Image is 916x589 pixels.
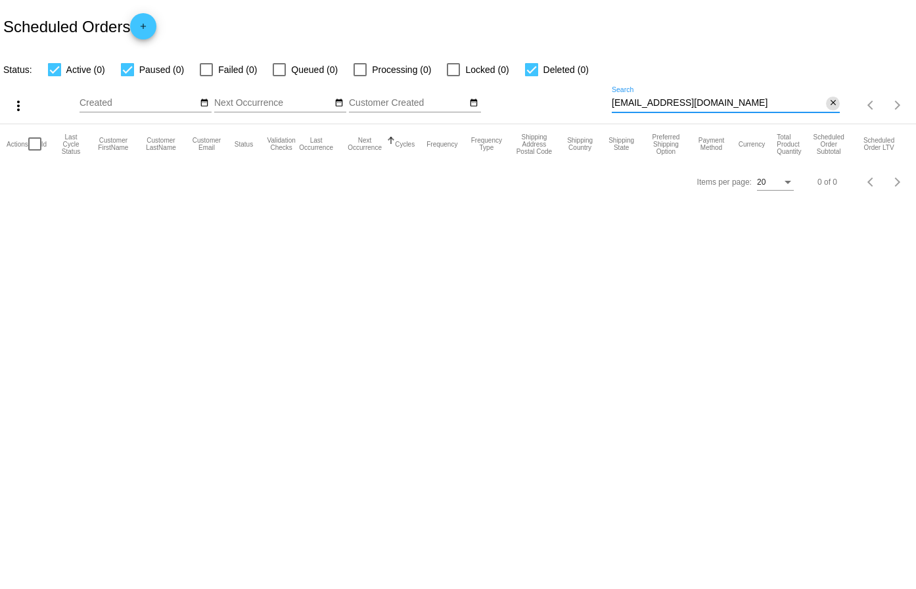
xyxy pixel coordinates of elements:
[346,137,383,151] button: Change sorting for NextOccurrenceUtc
[372,62,431,78] span: Processing (0)
[826,97,840,110] button: Clear
[465,62,509,78] span: Locked (0)
[7,124,28,164] mat-header-cell: Actions
[565,137,595,151] button: Change sorting for ShippingCountry
[191,137,223,151] button: Change sorting for CustomerEmail
[543,62,589,78] span: Deleted (0)
[817,177,837,187] div: 0 of 0
[697,177,752,187] div: Items per page:
[139,62,184,78] span: Paused (0)
[95,137,131,151] button: Change sorting for CustomerFirstName
[41,140,47,148] button: Change sorting for Id
[884,169,911,195] button: Next page
[334,98,344,108] mat-icon: date_range
[607,137,636,151] button: Change sorting for ShippingState
[739,140,766,148] button: Change sorting for CurrencyIso
[757,178,794,187] mat-select: Items per page:
[66,62,105,78] span: Active (0)
[860,137,898,151] button: Change sorting for LifetimeValue
[3,13,156,39] h2: Scheduled Orders
[235,140,253,148] button: Change sorting for Status
[291,62,338,78] span: Queued (0)
[469,98,478,108] mat-icon: date_range
[612,98,826,108] input: Search
[3,64,32,75] span: Status:
[757,177,766,187] span: 20
[858,92,884,118] button: Previous page
[80,98,198,108] input: Created
[200,98,209,108] mat-icon: date_range
[829,98,838,108] mat-icon: close
[884,92,911,118] button: Next page
[426,140,457,148] button: Change sorting for Frequency
[298,137,334,151] button: Change sorting for LastOccurrenceUtc
[395,140,415,148] button: Change sorting for Cycles
[696,137,726,151] button: Change sorting for PaymentMethod.Type
[349,98,467,108] input: Customer Created
[858,169,884,195] button: Previous page
[214,98,332,108] input: Next Occurrence
[218,62,257,78] span: Failed (0)
[648,133,685,155] button: Change sorting for PreferredShippingOption
[135,22,151,37] mat-icon: add
[469,137,503,151] button: Change sorting for FrequencyType
[58,133,83,155] button: Change sorting for LastProcessingCycleId
[11,98,26,114] mat-icon: more_vert
[265,124,298,164] mat-header-cell: Validation Checks
[777,124,809,164] mat-header-cell: Total Product Quantity
[143,137,179,151] button: Change sorting for CustomerLastName
[515,133,553,155] button: Change sorting for ShippingPostcode
[809,133,848,155] button: Change sorting for Subtotal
